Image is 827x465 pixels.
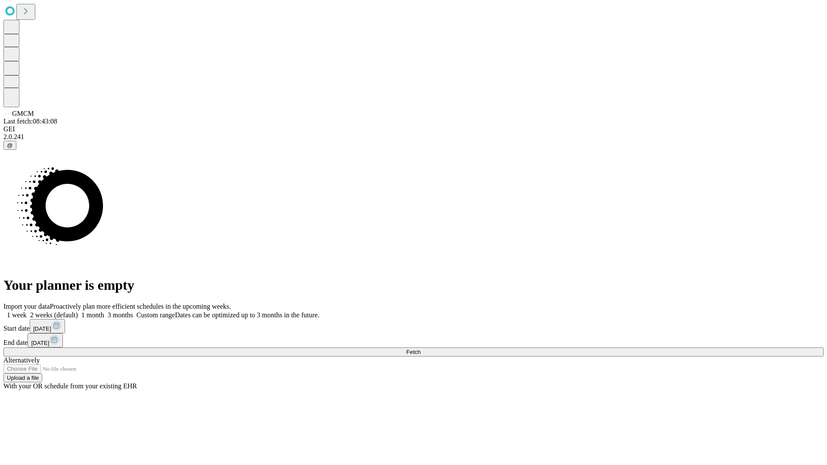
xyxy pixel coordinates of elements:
[30,319,65,333] button: [DATE]
[3,333,824,347] div: End date
[108,311,133,319] span: 3 months
[33,325,51,332] span: [DATE]
[175,311,319,319] span: Dates can be optimized up to 3 months in the future.
[81,311,104,319] span: 1 month
[3,356,40,364] span: Alternatively
[28,333,63,347] button: [DATE]
[406,349,420,355] span: Fetch
[31,340,49,346] span: [DATE]
[3,347,824,356] button: Fetch
[7,142,13,149] span: @
[3,382,137,390] span: With your OR schedule from your existing EHR
[30,311,78,319] span: 2 weeks (default)
[7,311,27,319] span: 1 week
[3,141,16,150] button: @
[3,118,57,125] span: Last fetch: 08:43:08
[3,319,824,333] div: Start date
[3,125,824,133] div: GEI
[137,311,175,319] span: Custom range
[3,303,50,310] span: Import your data
[50,303,231,310] span: Proactively plan more efficient schedules in the upcoming weeks.
[3,133,824,141] div: 2.0.241
[3,277,824,293] h1: Your planner is empty
[12,110,34,117] span: GMCM
[3,373,42,382] button: Upload a file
